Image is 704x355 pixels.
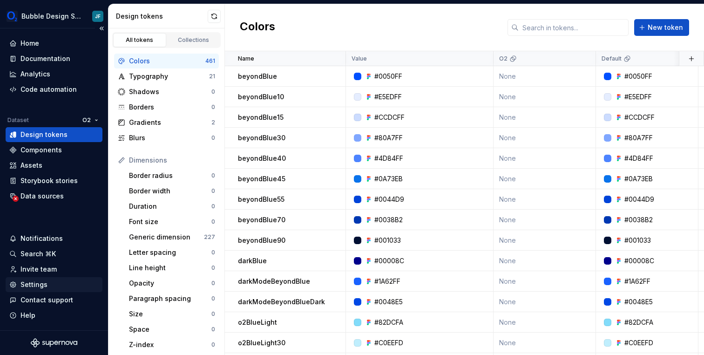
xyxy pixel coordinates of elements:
[125,322,219,337] a: Space0
[624,174,653,184] div: #0A73EB
[211,341,215,348] div: 0
[494,251,596,271] td: None
[374,236,401,245] div: #001033
[238,195,284,204] p: beyondBlue55
[494,148,596,169] td: None
[238,297,325,307] p: darkModeBeyondBlueDark
[114,100,219,115] a: Borders0
[20,130,68,139] div: Design tokens
[125,337,219,352] a: Z-index0
[21,12,81,21] div: Bubble Design System
[494,210,596,230] td: None
[20,54,70,63] div: Documentation
[374,215,403,225] div: #0038B2
[240,19,275,36] h2: Colors
[20,280,47,289] div: Settings
[129,263,211,273] div: Line height
[238,318,277,327] p: o2BlueLight
[211,172,215,179] div: 0
[211,280,215,287] div: 0
[494,66,596,87] td: None
[634,19,689,36] button: New token
[20,176,78,185] div: Storybook stories
[116,36,163,44] div: All tokens
[602,55,622,62] p: Default
[205,57,215,65] div: 461
[129,217,211,226] div: Font size
[129,202,211,211] div: Duration
[129,340,211,349] div: Z-index
[238,174,285,184] p: beyondBlue45
[20,295,73,305] div: Contact support
[6,173,102,188] a: Storybook stories
[125,276,219,291] a: Opacity0
[624,92,652,102] div: #E5EDFF
[238,338,285,348] p: o2BlueLight30
[116,12,208,21] div: Design tokens
[20,85,77,94] div: Code automation
[624,318,653,327] div: #82DCFA
[374,277,400,286] div: #1A62FF
[494,230,596,251] td: None
[211,310,215,318] div: 0
[6,262,102,277] a: Invite team
[374,113,405,122] div: #CCDCFF
[648,23,683,32] span: New token
[125,199,219,214] a: Duration0
[125,168,219,183] a: Border radius0
[499,55,508,62] p: O2
[95,22,108,35] button: Collapse sidebar
[20,265,57,274] div: Invite team
[374,195,404,204] div: #0044D9
[494,292,596,312] td: None
[82,116,91,124] span: O2
[20,249,56,259] div: Search ⌘K
[211,249,215,256] div: 0
[624,236,651,245] div: #001033
[114,130,219,145] a: Blurs0
[129,309,211,319] div: Size
[494,333,596,353] td: None
[374,133,403,143] div: #80A7FF
[6,246,102,261] button: Search ⌘K
[6,158,102,173] a: Assets
[624,215,653,225] div: #0038B2
[374,318,403,327] div: #82DCFA
[129,72,209,81] div: Typography
[129,133,211,143] div: Blurs
[374,72,402,81] div: #0050FF
[125,260,219,275] a: Line height0
[211,295,215,302] div: 0
[129,279,211,288] div: Opacity
[129,248,211,257] div: Letter spacing
[624,256,654,266] div: #00008C
[211,119,215,126] div: 2
[6,67,102,82] a: Analytics
[494,312,596,333] td: None
[95,13,101,20] div: JF
[129,325,211,334] div: Space
[211,187,215,195] div: 0
[114,54,219,68] a: Colors461
[374,174,403,184] div: #0A73EB
[20,69,50,79] div: Analytics
[31,338,77,348] svg: Supernova Logo
[374,92,402,102] div: #E5EDFF
[125,230,219,245] a: Generic dimension227
[211,134,215,142] div: 0
[238,236,285,245] p: beyondBlue90
[374,297,403,307] div: #0048E5
[6,293,102,307] button: Contact support
[7,11,18,22] img: 1a847f6c-1245-4c66-adf2-ab3a177fc91e.png
[209,73,215,80] div: 21
[170,36,217,44] div: Collections
[204,233,215,241] div: 227
[352,55,367,62] p: Value
[238,72,277,81] p: beyondBlue
[238,256,267,266] p: darkBlue
[129,232,204,242] div: Generic dimension
[129,102,211,112] div: Borders
[624,133,653,143] div: #80A7FF
[129,118,211,127] div: Gradients
[238,215,285,225] p: beyondBlue70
